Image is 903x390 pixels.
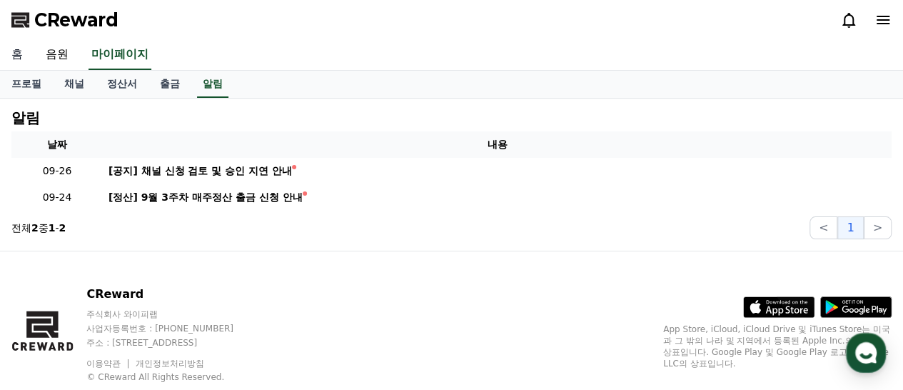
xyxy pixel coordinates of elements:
a: 출금 [148,71,191,98]
th: 날짜 [11,131,103,158]
a: 이용약관 [86,359,131,369]
a: [공지] 채널 신청 검토 및 승인 지연 안내 [109,164,886,179]
p: 주소 : [STREET_ADDRESS] [86,337,261,349]
p: © CReward All Rights Reserved. [86,371,261,383]
a: 설정 [184,271,274,307]
p: 주식회사 와이피랩 [86,309,261,320]
a: 홈 [4,271,94,307]
a: CReward [11,9,118,31]
th: 내용 [103,131,892,158]
strong: 2 [31,222,39,234]
a: 채널 [53,71,96,98]
span: CReward [34,9,118,31]
button: < [809,216,837,239]
a: 정산서 [96,71,148,98]
a: 음원 [34,40,80,70]
strong: 2 [59,222,66,234]
a: 알림 [197,71,228,98]
p: 전체 중 - [11,221,66,235]
p: CReward [86,286,261,303]
p: App Store, iCloud, iCloud Drive 및 iTunes Store는 미국과 그 밖의 나라 및 지역에서 등록된 Apple Inc.의 서비스 상표입니다. Goo... [663,324,892,369]
h4: 알림 [11,110,40,126]
button: 1 [837,216,863,239]
a: [정산] 9월 3주차 매주정산 출금 신청 안내 [109,190,886,205]
strong: 1 [49,222,56,234]
div: [공지] 채널 신청 검토 및 승인 지연 안내 [109,164,292,179]
a: 개인정보처리방침 [136,359,204,369]
span: 홈 [45,293,54,304]
p: 사업자등록번호 : [PHONE_NUMBER] [86,323,261,334]
button: > [864,216,892,239]
a: 마이페이지 [89,40,151,70]
p: 09-24 [17,190,97,205]
div: [정산] 9월 3주차 매주정산 출금 신청 안내 [109,190,303,205]
span: 설정 [221,293,238,304]
p: 09-26 [17,164,97,179]
a: 대화 [94,271,184,307]
span: 대화 [131,294,148,305]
